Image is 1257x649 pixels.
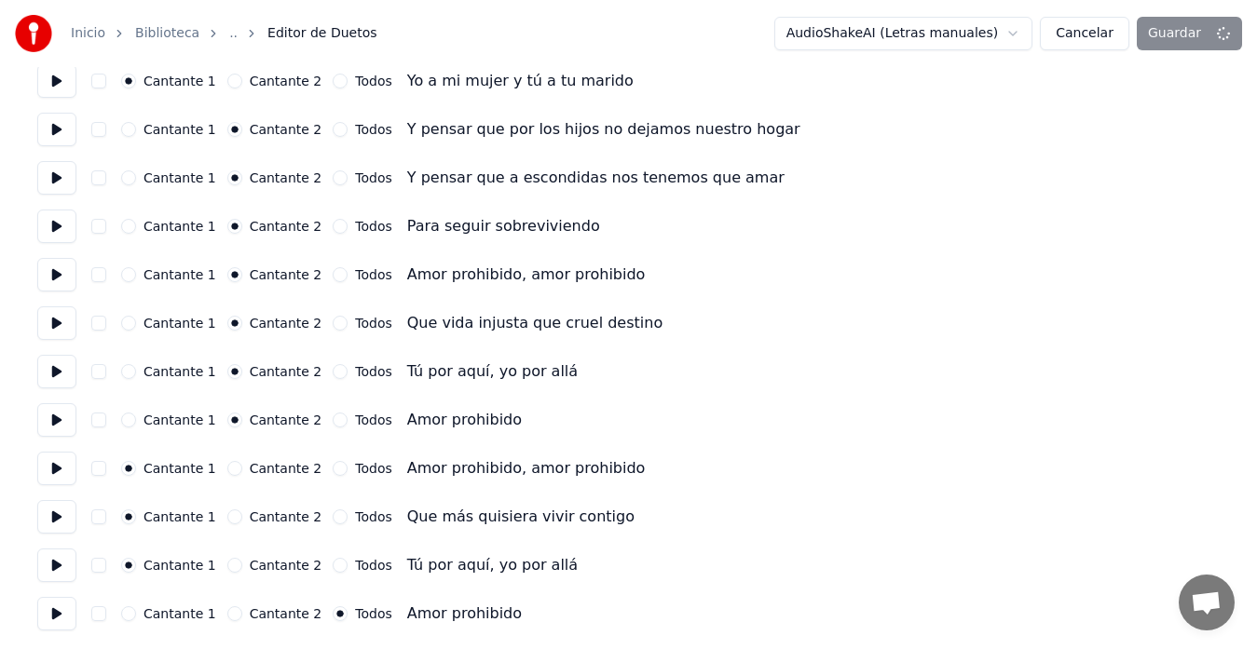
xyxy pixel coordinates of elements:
span: Editor de Duetos [267,24,376,43]
label: Todos [355,462,391,475]
label: Todos [355,317,391,330]
label: Cantante 2 [250,74,322,88]
label: Todos [355,268,391,281]
div: Y pensar que a escondidas nos tenemos que amar [407,167,785,189]
label: Cantante 1 [143,171,216,184]
label: Cantante 1 [143,559,216,572]
nav: breadcrumb [71,24,377,43]
div: Amor prohibido [407,602,522,625]
label: Cantante 1 [143,413,216,426]
label: Cantante 2 [250,123,322,136]
div: Amor prohibido [407,409,522,431]
label: Cantante 1 [143,317,216,330]
label: Todos [355,220,391,233]
label: Cantante 2 [250,220,322,233]
label: Todos [355,607,391,620]
div: Tú por aquí, yo por allá [407,360,578,383]
label: Cantante 1 [143,268,216,281]
label: Todos [355,510,391,523]
div: Tú por aquí, yo por allá [407,554,578,576]
label: Cantante 2 [250,413,322,426]
label: Cantante 2 [250,171,322,184]
label: Cantante 2 [250,607,322,620]
label: Cantante 2 [250,510,322,523]
div: Yo a mi mujer y tú a tu marido [407,70,634,92]
div: Amor prohibido, amor prohibido [407,264,646,286]
label: Cantante 2 [250,268,322,281]
label: Cantante 2 [250,365,322,378]
label: Todos [355,413,391,426]
label: Cantante 1 [143,462,216,475]
label: Todos [355,74,391,88]
div: Que más quisiera vivir contigo [407,506,635,528]
div: Y pensar que por los hijos no dejamos nuestro hogar [407,118,800,141]
img: youka [15,15,52,52]
a: Biblioteca [135,24,199,43]
label: Todos [355,171,391,184]
label: Cantante 1 [143,220,216,233]
label: Cantante 2 [250,462,322,475]
label: Cantante 1 [143,607,216,620]
label: Todos [355,365,391,378]
label: Todos [355,123,391,136]
label: Cantante 1 [143,123,216,136]
div: Que vida injusta que cruel destino [407,312,663,334]
label: Cantante 1 [143,74,216,88]
label: Cantante 2 [250,559,322,572]
a: Inicio [71,24,105,43]
div: Para seguir sobreviviendo [407,215,600,237]
a: .. [229,24,238,43]
div: Chat abierto [1179,575,1235,630]
label: Cantante 1 [143,510,216,523]
div: Amor prohibido, amor prohibido [407,457,646,480]
button: Cancelar [1040,17,1129,50]
label: Cantante 1 [143,365,216,378]
label: Cantante 2 [250,317,322,330]
label: Todos [355,559,391,572]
